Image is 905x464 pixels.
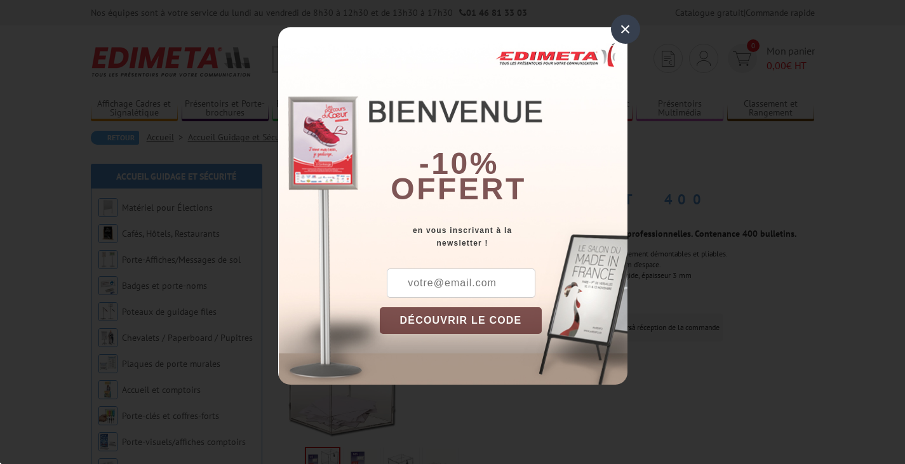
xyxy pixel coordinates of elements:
button: DÉCOUVRIR LE CODE [380,307,542,334]
b: -10% [419,147,499,180]
input: votre@email.com [387,268,535,298]
div: en vous inscrivant à la newsletter ! [380,224,627,249]
font: offert [391,172,526,206]
div: × [611,15,640,44]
